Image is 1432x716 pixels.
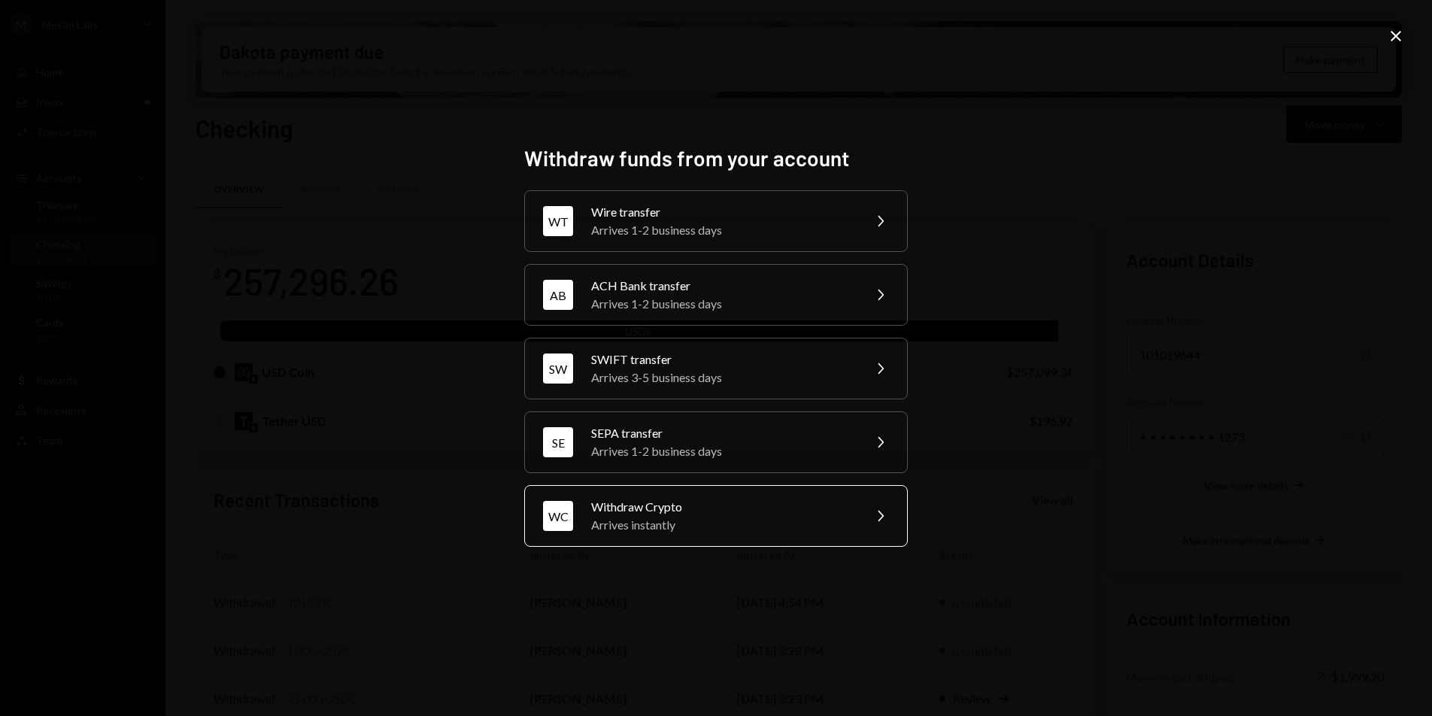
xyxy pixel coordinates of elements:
div: SW [543,353,573,384]
div: Arrives 3-5 business days [591,369,853,387]
div: Wire transfer [591,203,853,221]
div: Arrives 1-2 business days [591,442,853,460]
button: SWSWIFT transferArrives 3-5 business days [524,338,908,399]
div: WT [543,206,573,236]
button: SESEPA transferArrives 1-2 business days [524,411,908,473]
div: Arrives 1-2 business days [591,295,853,313]
button: WCWithdraw CryptoArrives instantly [524,485,908,547]
h2: Withdraw funds from your account [524,144,908,173]
button: WTWire transferArrives 1-2 business days [524,190,908,252]
div: Withdraw Crypto [591,498,853,516]
div: SEPA transfer [591,424,853,442]
div: SWIFT transfer [591,350,853,369]
div: Arrives 1-2 business days [591,221,853,239]
div: SE [543,427,573,457]
div: WC [543,501,573,531]
div: ACH Bank transfer [591,277,853,295]
div: Arrives instantly [591,516,853,534]
div: AB [543,280,573,310]
button: ABACH Bank transferArrives 1-2 business days [524,264,908,326]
